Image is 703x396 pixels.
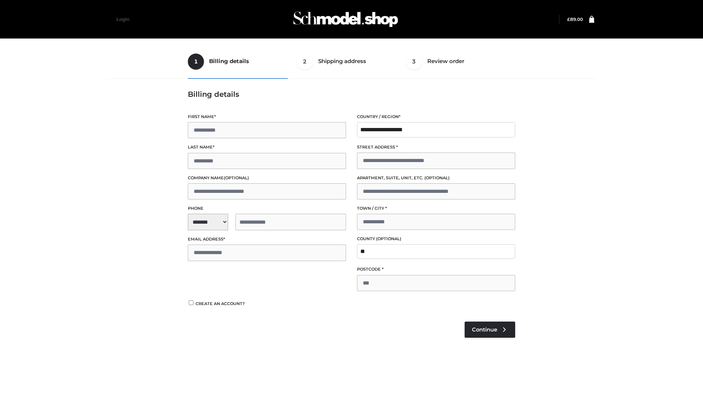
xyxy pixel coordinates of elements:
[116,16,129,22] a: Login
[224,175,249,180] span: (optional)
[188,236,346,243] label: Email address
[196,301,245,306] span: Create an account?
[424,175,450,180] span: (optional)
[188,175,346,181] label: Company name
[188,90,515,99] h3: Billing details
[567,16,583,22] bdi: 89.00
[357,175,515,181] label: Apartment, suite, unit, etc.
[567,16,583,22] a: £89.00
[357,235,515,242] label: County
[357,144,515,151] label: Street address
[188,205,346,212] label: Phone
[465,322,515,338] a: Continue
[188,144,346,151] label: Last name
[188,113,346,120] label: First name
[357,266,515,273] label: Postcode
[376,236,401,241] span: (optional)
[357,113,515,120] label: Country / Region
[291,5,401,34] img: Schmodel Admin 964
[357,205,515,212] label: Town / City
[472,326,497,333] span: Continue
[188,300,194,305] input: Create an account?
[567,16,570,22] span: £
